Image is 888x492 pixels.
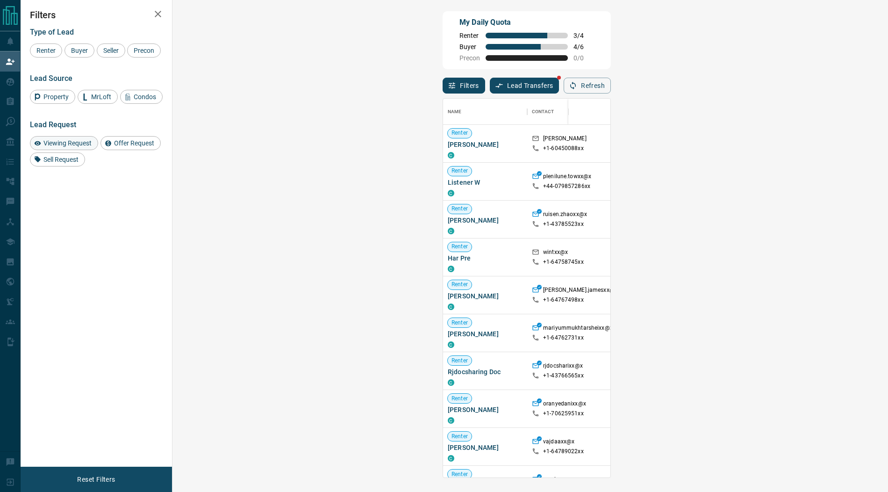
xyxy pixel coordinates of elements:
p: +1- 70625951xx [543,410,584,418]
p: My Daily Quota [459,17,594,28]
span: 0 / 0 [573,54,594,62]
div: condos.ca [448,455,454,462]
div: Contact [532,99,554,125]
span: [PERSON_NAME] [448,140,523,149]
p: oranyedanixx@x [543,400,586,410]
div: Property [30,90,75,104]
span: Lead Source [30,74,72,83]
span: Renter [448,433,472,441]
div: condos.ca [448,266,454,272]
div: condos.ca [448,417,454,424]
span: Viewing Request [40,139,95,147]
span: Renter [448,470,472,478]
p: +1- 64767498xx [543,296,584,304]
p: +1- 64758745xx [543,258,584,266]
button: Lead Transfers [490,78,559,94]
p: rjdocsharixx@x [543,362,583,372]
div: condos.ca [448,152,454,159]
div: Renter [30,43,62,58]
div: MrLoft [78,90,118,104]
span: 4 / 6 [573,43,594,51]
button: Refresh [564,78,611,94]
span: Rjdocsharing Doc [448,367,523,376]
span: Renter [448,357,472,365]
span: Renter [448,281,472,289]
p: +44- 079857286xx [543,182,590,190]
div: Sell Request [30,152,85,166]
div: Name [448,99,462,125]
p: saminrazegxx@x [543,476,587,485]
span: Precon [130,47,158,54]
p: [PERSON_NAME].jamesxx@x [543,286,617,296]
span: [PERSON_NAME] [448,443,523,452]
span: Seller [100,47,122,54]
span: Property [40,93,72,101]
div: Precon [127,43,161,58]
span: Renter [448,319,472,327]
p: [PERSON_NAME] [543,135,587,145]
p: ruisen.zhaoxx@x [543,210,587,220]
span: Sell Request [40,156,82,163]
span: Renter [448,167,472,175]
p: vajdaaxx@x [543,438,574,448]
p: mariyummukhtarsheixx@x [543,324,613,334]
span: Offer Request [111,139,158,147]
span: Renter [448,395,472,403]
span: Renter [33,47,59,54]
div: condos.ca [448,341,454,348]
span: [PERSON_NAME] [448,216,523,225]
div: Offer Request [100,136,161,150]
span: Buyer [68,47,91,54]
p: +1- 60450088xx [543,145,584,152]
div: condos.ca [448,190,454,196]
button: Reset Filters [71,471,121,487]
span: [PERSON_NAME] [448,405,523,414]
span: Renter [448,129,472,137]
p: +1- 64762731xx [543,334,584,342]
div: Viewing Request [30,136,98,150]
p: wintxx@x [543,248,568,258]
span: [PERSON_NAME] [448,291,523,301]
span: Listener W [448,178,523,187]
p: plenilune.towxx@x [543,173,591,182]
div: Contact [527,99,602,125]
div: Condos [120,90,163,104]
span: Precon [459,54,480,62]
span: Condos [130,93,159,101]
div: Buyer [64,43,94,58]
div: condos.ca [448,228,454,234]
div: Name [443,99,527,125]
div: Seller [97,43,125,58]
div: condos.ca [448,379,454,386]
span: Renter [459,32,480,39]
span: MrLoft [88,93,115,101]
span: Buyer [459,43,480,51]
p: +1- 43785523xx [543,220,584,228]
p: +1- 64789022xx [543,448,584,456]
p: +1- 43766565xx [543,372,584,380]
span: Har Pre [448,253,523,263]
span: Type of Lead [30,28,74,36]
span: Lead Request [30,120,76,129]
div: condos.ca [448,304,454,310]
button: Filters [443,78,485,94]
span: [PERSON_NAME] [448,329,523,339]
span: Renter [448,205,472,213]
span: Renter [448,243,472,251]
h2: Filters [30,9,163,21]
span: 3 / 4 [573,32,594,39]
